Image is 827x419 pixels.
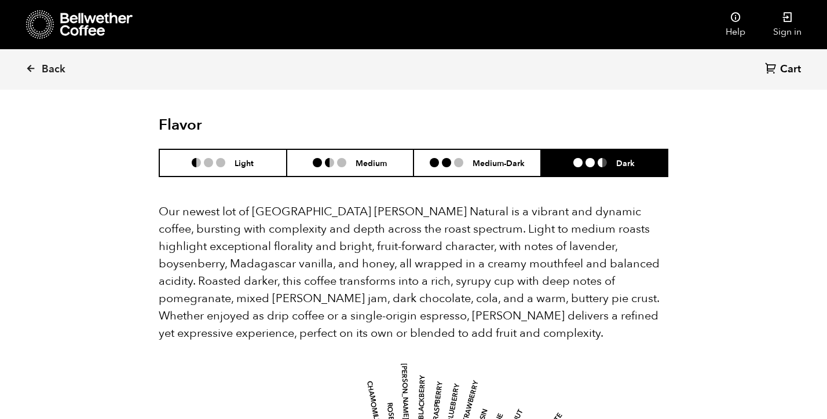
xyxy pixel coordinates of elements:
[356,158,387,168] h6: Medium
[159,203,668,342] p: Our newest lot of [GEOGRAPHIC_DATA] [PERSON_NAME] Natural is a vibrant and dynamic coffee, bursti...
[42,63,65,76] span: Back
[616,158,635,168] h6: Dark
[780,63,801,76] span: Cart
[765,62,804,78] a: Cart
[159,116,328,134] h2: Flavor
[473,158,525,168] h6: Medium-Dark
[235,158,254,168] h6: Light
